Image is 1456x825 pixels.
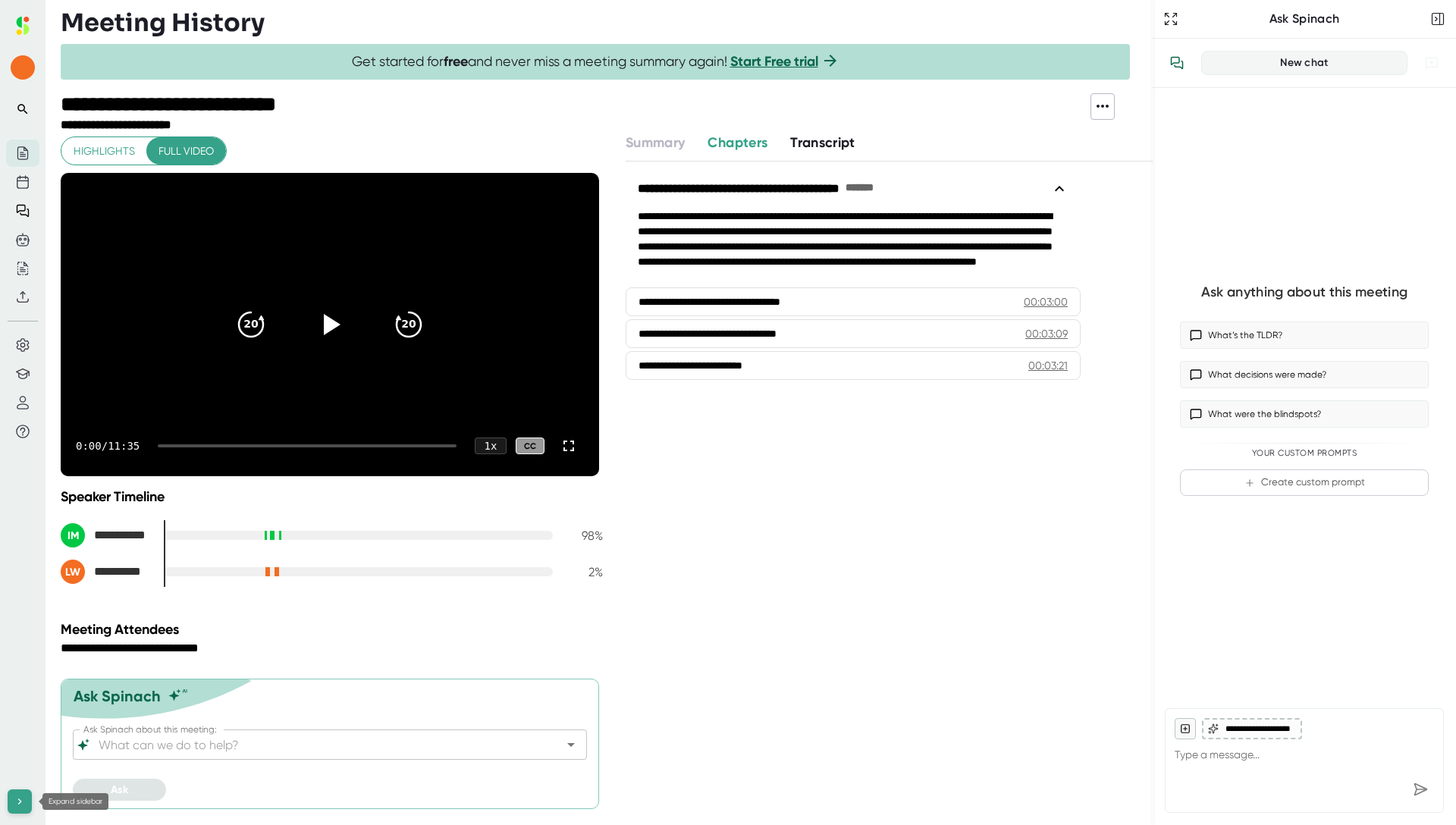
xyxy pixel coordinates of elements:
[1201,284,1407,301] div: Ask anything about this meeting
[6,197,39,224] button: Ask Spinach
[1211,56,1398,70] div: New chat
[1180,361,1429,388] button: What decisions were made?
[730,53,818,70] a: Start Free trial
[565,565,603,579] div: 2 %
[74,142,135,161] span: Highlights
[1407,776,1434,803] div: Send message
[444,53,468,70] b: free
[626,134,685,151] span: Summary
[6,389,39,416] button: Account
[1025,326,1068,341] div: 00:03:09
[76,440,140,452] div: 0:00 / 11:35
[1180,322,1429,349] button: What’s the TLDR?
[61,523,85,547] div: IM
[708,134,767,151] span: Chapters
[708,133,767,153] button: Chapters
[6,418,39,445] button: Help Center
[61,621,607,638] div: Meeting Attendees
[1180,448,1429,459] div: Your Custom Prompts
[61,560,85,584] div: LW
[475,438,507,454] div: 1 x
[158,142,214,161] span: Full video
[790,134,855,151] span: Transcript
[61,488,603,505] div: Speaker Timeline
[96,734,538,755] input: What can we do to help?
[1024,294,1068,309] div: 00:03:00
[516,438,544,455] div: CC
[11,55,35,80] span: Profile
[565,529,603,543] div: 98 %
[1028,358,1068,373] div: 00:03:21
[1181,11,1427,27] div: Ask Spinach
[1162,48,1192,78] button: View conversation history
[74,687,161,705] div: Ask Spinach
[6,360,39,387] button: Tutorials
[6,255,39,282] button: Drafts
[146,137,226,165] button: Full video
[6,168,39,196] button: Future Meetings
[790,133,855,153] button: Transcript
[6,140,39,167] button: Meeting History
[61,137,147,165] button: Highlights
[1180,400,1429,428] button: What were the blindspots?
[6,284,39,311] button: Upload
[6,226,39,253] button: Agents
[6,331,39,359] button: Settings
[73,779,166,801] button: Ask
[61,523,152,547] div: Ishan Mitra
[1160,8,1181,30] button: Expand to Ask Spinach page
[6,96,39,123] button: Search notes (⌘ + K)
[626,133,685,153] button: Summary
[1180,469,1429,496] button: Create custom prompt
[111,783,128,796] span: Ask
[560,734,582,755] button: Open
[1427,8,1448,30] button: Close conversation sidebar
[61,8,265,37] h3: Meeting History
[352,53,839,71] span: Get started for and never miss a meeting summary again!
[61,560,152,584] div: Leah Weiss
